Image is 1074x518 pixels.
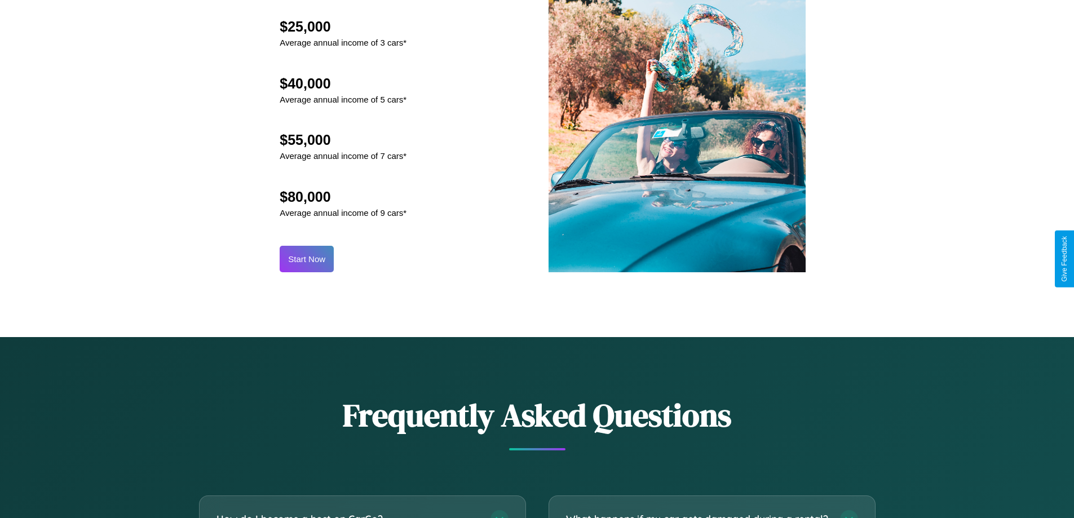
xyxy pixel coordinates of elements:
[280,35,406,50] p: Average annual income of 3 cars*
[280,132,406,148] h2: $55,000
[280,92,406,107] p: Average annual income of 5 cars*
[280,246,334,272] button: Start Now
[280,205,406,220] p: Average annual income of 9 cars*
[280,76,406,92] h2: $40,000
[1060,236,1068,282] div: Give Feedback
[280,189,406,205] h2: $80,000
[199,393,876,437] h2: Frequently Asked Questions
[280,19,406,35] h2: $25,000
[280,148,406,163] p: Average annual income of 7 cars*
